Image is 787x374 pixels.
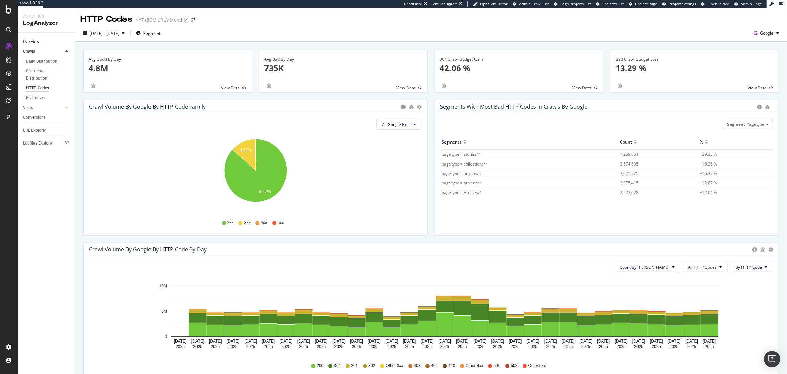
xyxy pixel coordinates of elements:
div: bug [409,105,414,109]
div: bug [89,83,98,88]
text: 2025 [528,344,537,349]
button: Count By [PERSON_NAME] [614,262,680,272]
text: [DATE] [544,339,557,344]
span: Pagetype [747,121,764,127]
div: URL Explorer [23,127,46,134]
text: 2025 [564,344,573,349]
span: 200 [317,363,323,369]
div: Crawls [23,48,35,55]
span: 5xx [278,220,284,226]
div: gear [768,247,773,252]
text: 2025 [176,344,185,349]
a: Project Settings [662,1,696,7]
div: Daily Distribution [26,58,57,65]
text: [DATE] [209,339,222,344]
div: Open Intercom Messenger [764,351,780,367]
div: HTTP Codes [26,85,49,92]
text: 5M [161,309,167,314]
span: pagetype = unknown [442,171,481,176]
text: [DATE] [227,339,239,344]
text: 12.9% [240,148,252,152]
text: 10M [159,284,167,288]
span: 3,021,775 [620,171,639,176]
span: +19.36 % [700,161,717,167]
text: 2025 [476,344,485,349]
div: Crawl Volume by google by HTTP Code by Day [89,246,207,253]
a: HTTP Codes [26,85,70,92]
button: By HTTP Code [730,262,773,272]
a: Crawls [23,48,63,55]
a: URL Explorer [23,127,70,134]
div: Crawl Volume by google by HTTP Code Family [89,103,206,110]
div: Analytics [23,14,69,19]
span: View Details [221,85,244,91]
div: Resources [26,94,45,102]
span: Admin Crawl List [519,1,549,6]
text: [DATE] [668,339,680,344]
span: View Details [572,85,595,91]
text: 2025 [493,344,502,349]
a: Visits [23,104,63,111]
div: circle-info [757,105,762,109]
span: Admin Page [741,1,762,6]
div: Visits [23,104,33,111]
span: 403 [414,363,420,369]
div: Count [620,136,632,147]
span: 500 [494,363,501,369]
span: All Google Bots [382,122,411,127]
text: 2025 [705,344,714,349]
text: 0 [165,334,167,339]
span: 503 [511,363,518,369]
div: LogAnalyzer [23,19,69,27]
text: [DATE] [174,339,187,344]
text: 2025 [334,344,344,349]
text: 2025 [511,344,520,349]
svg: A chart. [89,278,773,356]
text: 2025 [229,344,238,349]
text: 2025 [634,344,643,349]
div: bug [264,83,274,88]
div: circle-info [752,247,757,252]
span: +12.04 % [700,190,717,195]
text: 2025 [193,344,202,349]
text: [DATE] [491,339,504,344]
div: 304 Crawl Budget Gain [440,56,598,62]
span: Other 5xx [528,363,546,369]
text: 2025 [617,344,626,349]
span: View Details [748,85,771,91]
span: 302 [368,363,375,369]
text: 86.7% [259,189,271,194]
a: Overview [23,38,70,45]
div: Conversions [23,114,46,121]
text: 2025 [458,344,467,349]
text: [DATE] [315,339,328,344]
text: 2025 [387,344,396,349]
text: 2025 [405,344,414,349]
span: +16.37 % [700,171,717,176]
div: Avg Bad By Day [264,56,422,62]
text: [DATE] [685,339,698,344]
span: By HTTP Code [735,264,762,270]
svg: A chart. [89,135,422,214]
div: Segments Distribution [26,68,64,82]
span: View Details [397,85,420,91]
text: [DATE] [191,339,204,344]
div: bug [765,105,770,109]
div: gear [417,105,422,109]
text: [DATE] [244,339,257,344]
text: 2025 [317,344,326,349]
span: 410 [448,363,455,369]
span: [DATE] - [DATE] [90,30,119,36]
text: 2025 [546,344,555,349]
text: 2025 [352,344,361,349]
text: 2025 [299,344,308,349]
div: Segments with most bad HTTP codes in Crawls by google [440,103,588,110]
text: [DATE] [473,339,486,344]
span: Project Page [635,1,657,6]
span: pagetype = collections/* [442,161,488,167]
text: 2025 [422,344,432,349]
a: Admin Page [734,1,762,7]
text: 2025 [670,344,679,349]
div: Segments [442,136,462,147]
button: All HTTP Codes [682,262,728,272]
